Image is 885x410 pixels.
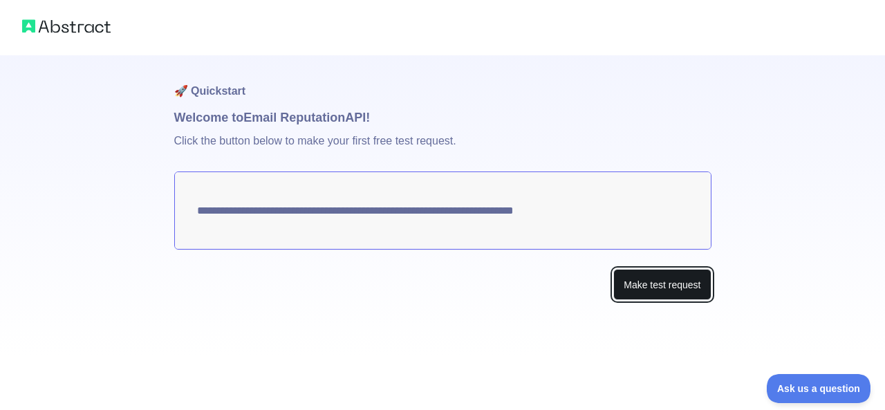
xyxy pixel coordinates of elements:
[767,374,871,403] iframe: Toggle Customer Support
[613,269,711,300] button: Make test request
[174,127,711,171] p: Click the button below to make your first free test request.
[22,17,111,36] img: Abstract logo
[174,108,711,127] h1: Welcome to Email Reputation API!
[174,55,711,108] h1: 🚀 Quickstart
